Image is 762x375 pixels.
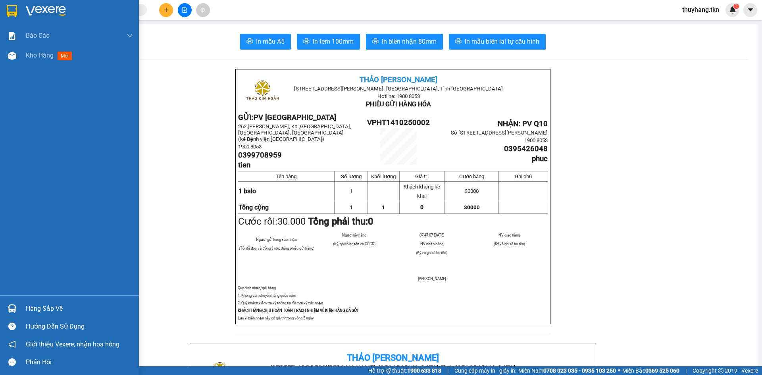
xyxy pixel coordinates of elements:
[366,100,431,108] span: PHIẾU GỬI HÀNG HÓA
[504,144,548,153] span: 0395426048
[371,173,396,179] span: Khối lượng
[368,216,373,227] span: 0
[74,29,332,39] li: Hotline: 1900 8153
[342,233,366,237] span: Người lấy hàng
[543,367,616,374] strong: 0708 023 035 - 0935 103 250
[254,113,336,122] span: PV [GEOGRAPHIC_DATA]
[454,366,516,375] span: Cung cấp máy in - giấy in:
[735,4,737,9] span: 1
[464,204,480,210] span: 30000
[8,304,16,313] img: warehouse-icon
[350,188,352,194] span: 1
[238,113,336,122] strong: GỬI:
[127,33,133,39] span: down
[676,5,725,15] span: thuyhang.tkn
[416,250,447,255] span: (Ký và ghi rõ họ tên)
[8,323,16,330] span: question-circle
[238,151,282,160] span: 0399708959
[382,204,385,210] span: 1
[164,7,169,13] span: plus
[372,38,379,46] span: printer
[10,10,50,50] img: logo.jpg
[645,367,679,374] strong: 0369 525 060
[350,204,353,210] span: 1
[10,58,118,84] b: GỬI : PV [GEOGRAPHIC_DATA]
[465,188,479,194] span: 30000
[238,216,373,227] span: Cước rồi:
[182,7,187,13] span: file-add
[341,173,362,179] span: Số lượng
[532,154,548,163] span: phuc
[524,137,548,143] span: 1900 8053
[313,37,354,46] span: In tem 100mm
[515,173,532,179] span: Ghi chú
[26,339,119,349] span: Giới thiệu Vexere, nhận hoa hồng
[367,118,430,127] span: VPHT1410250002
[7,5,17,17] img: logo-vxr
[404,184,440,199] span: Khách không kê khai
[618,369,620,372] span: ⚪️
[518,366,616,375] span: Miền Nam
[277,216,306,227] span: 30.000
[449,34,546,50] button: printerIn mẫu biên lai tự cấu hình
[276,173,296,179] span: Tên hàng
[455,38,462,46] span: printer
[238,161,250,169] span: tien
[418,277,446,281] span: [PERSON_NAME]
[246,38,253,46] span: printer
[733,4,739,9] sup: 1
[368,366,441,375] span: Hỗ trợ kỹ thuật:
[685,366,687,375] span: |
[419,233,444,237] span: 07:47:07 [DATE]
[240,34,291,50] button: printerIn mẫu A5
[718,368,724,373] span: copyright
[498,233,520,237] span: NV giao hàng
[447,366,448,375] span: |
[494,242,525,246] span: (Ký và ghi rõ họ tên)
[8,52,16,60] img: warehouse-icon
[264,363,521,373] li: [STREET_ADDRESS][PERSON_NAME]. [GEOGRAPHIC_DATA], Tỉnh [GEOGRAPHIC_DATA]
[26,321,133,333] div: Hướng dẫn sử dụng
[238,316,314,320] span: Lưu ý: biên nhận này có giá trị trong vòng 5 ngày
[74,19,332,29] li: [STREET_ADDRESS][PERSON_NAME]. [GEOGRAPHIC_DATA], Tỉnh [GEOGRAPHIC_DATA]
[26,52,54,59] span: Kho hàng
[239,246,314,250] span: (Tôi đã đọc và đồng ý nộp đúng phiếu gửi hàng)
[377,93,420,99] span: Hotline: 1900 8053
[159,3,173,17] button: plus
[238,301,323,305] span: 2. Quý khách kiểm tra kỹ thông tin rồi mới ký xác nhận
[200,7,206,13] span: aim
[747,6,754,13] span: caret-down
[498,119,548,128] span: NHẬN: PV Q10
[420,242,443,246] span: NV nhận hàng
[238,286,276,290] span: Quy định nhận/gửi hàng
[238,308,358,313] strong: KHÁCH HÀNG CHỊU HOÀN TOÀN TRÁCH NHIỆM VỀ KIỆN HÀNG ĐÃ GỬI
[8,32,16,40] img: solution-icon
[242,72,282,111] img: logo
[366,34,443,50] button: printerIn biên nhận 80mm
[8,358,16,366] span: message
[347,353,439,363] b: Thảo [PERSON_NAME]
[729,6,736,13] img: icon-new-feature
[743,3,757,17] button: caret-down
[465,37,539,46] span: In mẫu biên lai tự cấu hình
[178,3,192,17] button: file-add
[297,34,360,50] button: printerIn tem 100mm
[415,173,429,179] span: Giá trị
[239,204,269,211] strong: Tổng cộng
[256,37,285,46] span: In mẫu A5
[333,242,375,246] span: (Ký, ghi rõ họ tên và CCCD)
[420,204,423,210] span: 0
[238,144,262,150] span: 1900 8053
[239,187,256,195] span: 1 balo
[303,38,310,46] span: printer
[196,3,210,17] button: aim
[407,367,441,374] strong: 1900 633 818
[58,52,72,60] span: mới
[451,130,548,136] span: Số [STREET_ADDRESS][PERSON_NAME]
[382,37,437,46] span: In biên nhận 80mm
[294,86,503,92] span: [STREET_ADDRESS][PERSON_NAME]. [GEOGRAPHIC_DATA], Tỉnh [GEOGRAPHIC_DATA]
[308,216,373,227] strong: Tổng phải thu:
[26,303,133,315] div: Hàng sắp về
[459,173,484,179] span: Cước hàng
[238,293,296,298] span: 1. Không vân chuyển hàng quốc cấm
